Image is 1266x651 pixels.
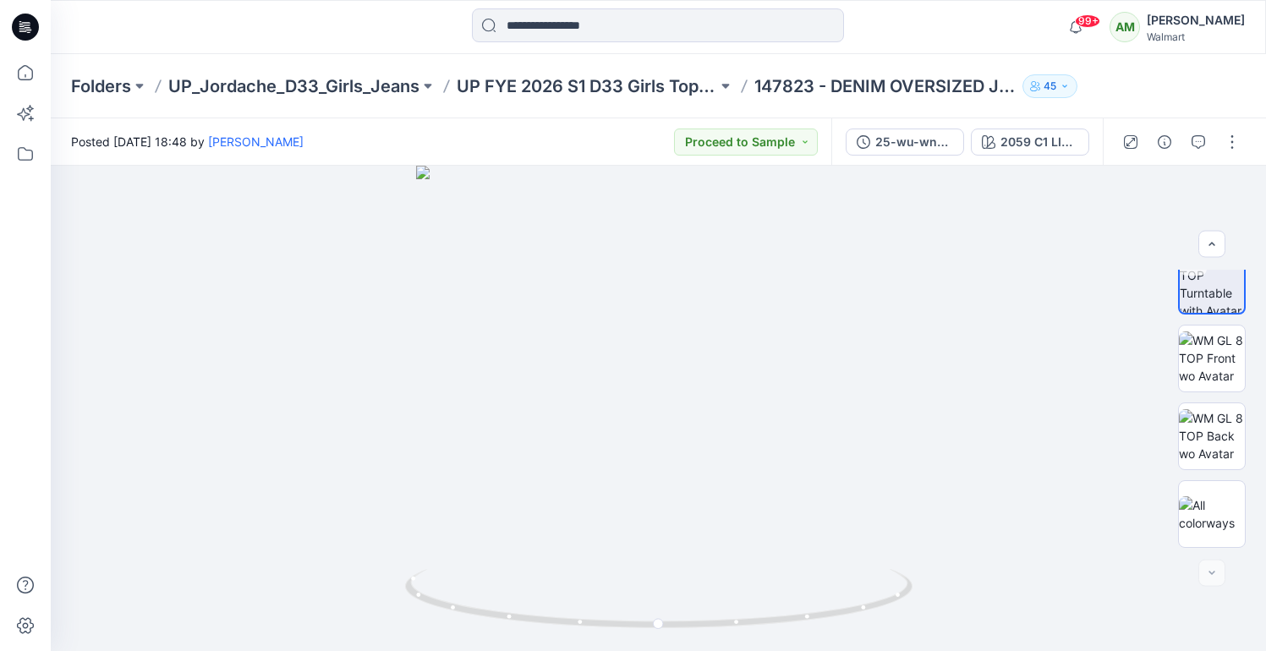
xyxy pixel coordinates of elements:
[1179,409,1245,462] img: WM GL 8 TOP Back wo Avatar
[875,133,953,151] div: 25-wu-wn-2059 1st 06262024 c1
[1000,133,1078,151] div: 2059 C1 LIGHT ENZYME
[71,74,131,98] a: Folders
[846,129,964,156] button: 25-wu-wn-2059 1st 06262024 c1
[1147,30,1245,43] div: Walmart
[1075,14,1100,28] span: 99+
[1179,496,1245,532] img: All colorways
[168,74,419,98] a: UP_Jordache_D33_Girls_Jeans
[971,129,1089,156] button: 2059 C1 LIGHT ENZYME
[1044,77,1056,96] p: 45
[1147,10,1245,30] div: [PERSON_NAME]
[1151,129,1178,156] button: Details
[71,133,304,150] span: Posted [DATE] 18:48 by
[1179,331,1245,385] img: WM GL 8 TOP Front wo Avatar
[208,134,304,149] a: [PERSON_NAME]
[754,74,1015,98] p: 147823 - DENIM OVERSIZED JACKET
[1180,249,1244,313] img: WM GL 8 TOP Turntable with Avatar
[1110,12,1140,42] div: AM
[457,74,717,98] a: UP FYE 2026 S1 D33 Girls Tops Jordache
[1022,74,1077,98] button: 45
